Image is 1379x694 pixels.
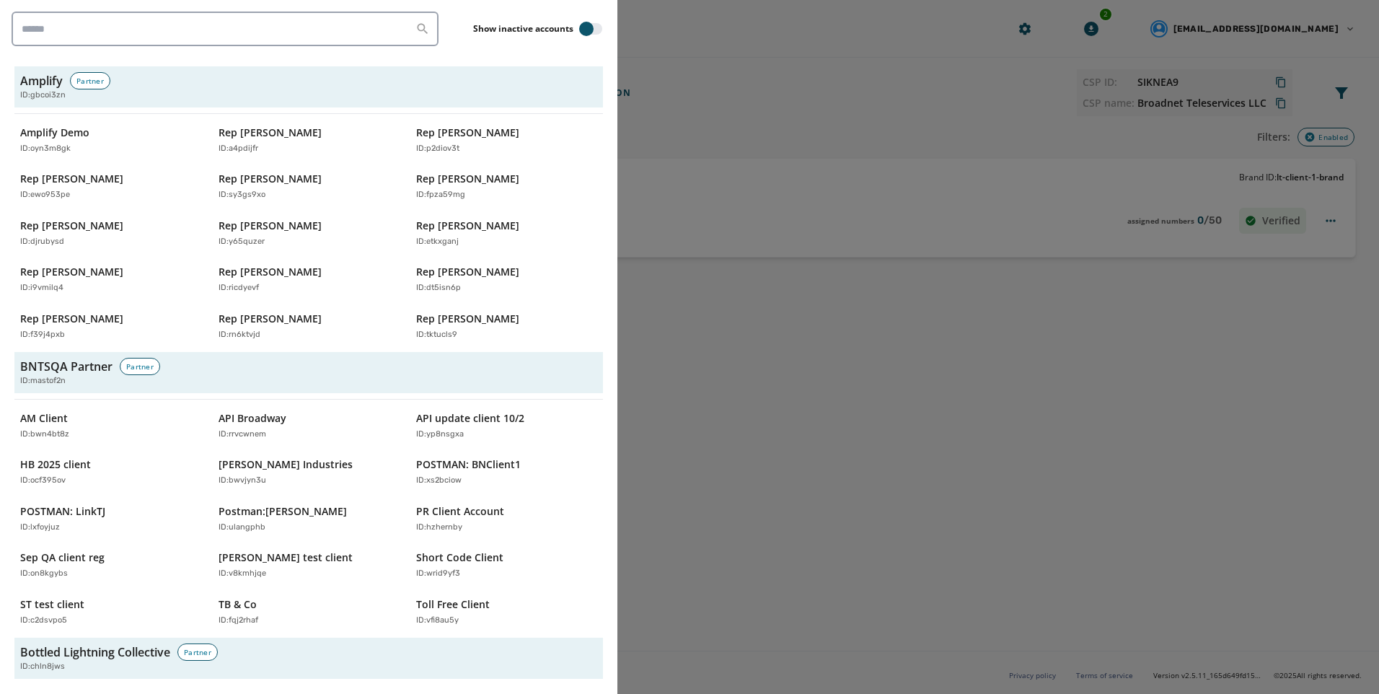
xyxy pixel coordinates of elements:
[219,189,265,201] p: ID: sy3gs9xo
[20,615,67,627] p: ID: c2dsvpo5
[20,89,66,102] span: ID: gbcoi3zn
[120,358,160,375] div: Partner
[410,259,603,300] button: Rep [PERSON_NAME]ID:dt5isn6p
[20,429,69,441] p: ID: bwn4bt8z
[219,522,265,534] p: ID: ulangphb
[410,498,603,540] button: PR Client AccountID:hzhernby
[14,166,207,207] button: Rep [PERSON_NAME]ID:ewo953pe
[416,457,521,472] p: POSTMAN: BNClient1
[416,189,465,201] p: ID: fpza59mg
[14,592,207,633] button: ST test clientID:c2dsvpo5
[219,312,322,326] p: Rep [PERSON_NAME]
[177,644,218,661] div: Partner
[219,568,266,580] p: ID: v8kmhjqe
[14,545,207,586] button: Sep QA client regID:on8kgybs
[14,352,603,393] button: BNTSQA PartnerPartnerID:mastof2n
[20,457,91,472] p: HB 2025 client
[14,498,207,540] button: POSTMAN: LinkTJID:lxfoyjuz
[219,504,347,519] p: Postman:[PERSON_NAME]
[416,568,460,580] p: ID: wrid9yf3
[20,236,64,248] p: ID: djrubysd
[473,23,573,35] label: Show inactive accounts
[14,405,207,447] button: AM ClientID:bwn4bt8z
[416,615,459,627] p: ID: vfi8au5y
[410,545,603,586] button: Short Code ClientID:wrid9yf3
[20,358,113,375] h3: BNTSQA Partner
[213,166,405,207] button: Rep [PERSON_NAME]ID:sy3gs9xo
[219,126,322,140] p: Rep [PERSON_NAME]
[20,661,65,673] span: ID: chln8jws
[20,597,84,612] p: ST test client
[20,550,105,565] p: Sep QA client reg
[20,265,123,279] p: Rep [PERSON_NAME]
[20,189,70,201] p: ID: ewo953pe
[219,236,265,248] p: ID: y65quzer
[219,282,259,294] p: ID: ricdyevf
[20,126,89,140] p: Amplify Demo
[213,592,405,633] button: TB & CoID:fqj2rhaf
[20,329,65,341] p: ID: f39j4pxb
[20,143,71,155] p: ID: oyn3m8gk
[416,475,462,487] p: ID: xs2bciow
[416,282,461,294] p: ID: dt5isn6p
[20,375,66,387] span: ID: mastof2n
[410,213,603,254] button: Rep [PERSON_NAME]ID:etkxganj
[213,452,405,493] button: [PERSON_NAME] IndustriesID:bwvjyn3u
[20,72,63,89] h3: Amplify
[416,550,503,565] p: Short Code Client
[20,219,123,233] p: Rep [PERSON_NAME]
[20,644,170,661] h3: Bottled Lightning Collective
[219,615,258,627] p: ID: fqj2rhaf
[20,504,105,519] p: POSTMAN: LinkTJ
[14,213,207,254] button: Rep [PERSON_NAME]ID:djrubysd
[14,120,207,161] button: Amplify DemoID:oyn3m8gk
[416,411,524,426] p: API update client 10/2
[416,312,519,326] p: Rep [PERSON_NAME]
[416,172,519,186] p: Rep [PERSON_NAME]
[410,306,603,347] button: Rep [PERSON_NAME]ID:tktucls9
[213,120,405,161] button: Rep [PERSON_NAME]ID:a4pdijfr
[416,265,519,279] p: Rep [PERSON_NAME]
[213,498,405,540] button: Postman:[PERSON_NAME]ID:ulangphb
[219,329,260,341] p: ID: rn6ktvjd
[416,236,459,248] p: ID: etkxganj
[416,429,464,441] p: ID: yp8nsgxa
[70,72,110,89] div: Partner
[219,457,353,472] p: [PERSON_NAME] Industries
[219,429,266,441] p: ID: rrvcwnem
[416,329,457,341] p: ID: tktucls9
[416,219,519,233] p: Rep [PERSON_NAME]
[20,411,68,426] p: AM Client
[416,143,459,155] p: ID: p2diov3t
[20,475,66,487] p: ID: ocf395ov
[416,597,490,612] p: Toll Free Client
[416,522,462,534] p: ID: hzhernby
[213,259,405,300] button: Rep [PERSON_NAME]ID:ricdyevf
[20,282,63,294] p: ID: i9vmilq4
[416,504,504,519] p: PR Client Account
[410,452,603,493] button: POSTMAN: BNClient1ID:xs2bciow
[20,172,123,186] p: Rep [PERSON_NAME]
[219,143,258,155] p: ID: a4pdijfr
[14,66,603,107] button: AmplifyPartnerID:gbcoi3zn
[213,405,405,447] button: API BroadwayID:rrvcwnem
[410,592,603,633] button: Toll Free ClientID:vfi8au5y
[410,405,603,447] button: API update client 10/2ID:yp8nsgxa
[20,522,60,534] p: ID: lxfoyjuz
[410,120,603,161] button: Rep [PERSON_NAME]ID:p2diov3t
[213,545,405,586] button: [PERSON_NAME] test clientID:v8kmhjqe
[219,219,322,233] p: Rep [PERSON_NAME]
[219,265,322,279] p: Rep [PERSON_NAME]
[213,306,405,347] button: Rep [PERSON_NAME]ID:rn6ktvjd
[14,259,207,300] button: Rep [PERSON_NAME]ID:i9vmilq4
[410,166,603,207] button: Rep [PERSON_NAME]ID:fpza59mg
[219,475,266,487] p: ID: bwvjyn3u
[213,213,405,254] button: Rep [PERSON_NAME]ID:y65quzer
[14,638,603,679] button: Bottled Lightning CollectivePartnerID:chln8jws
[14,452,207,493] button: HB 2025 clientID:ocf395ov
[219,172,322,186] p: Rep [PERSON_NAME]
[219,411,286,426] p: API Broadway
[416,126,519,140] p: Rep [PERSON_NAME]
[219,597,257,612] p: TB & Co
[20,568,68,580] p: ID: on8kgybs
